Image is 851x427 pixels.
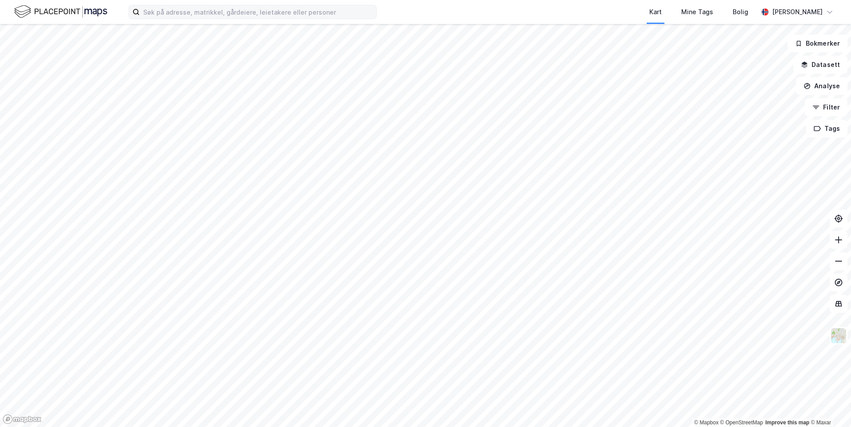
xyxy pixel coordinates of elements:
div: Bolig [733,7,748,17]
iframe: Chat Widget [807,384,851,427]
div: Mine Tags [681,7,713,17]
div: Kontrollprogram for chat [807,384,851,427]
input: Søk på adresse, matrikkel, gårdeiere, leietakere eller personer [140,5,376,19]
div: Kart [649,7,662,17]
img: logo.f888ab2527a4732fd821a326f86c7f29.svg [14,4,107,20]
div: [PERSON_NAME] [772,7,823,17]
